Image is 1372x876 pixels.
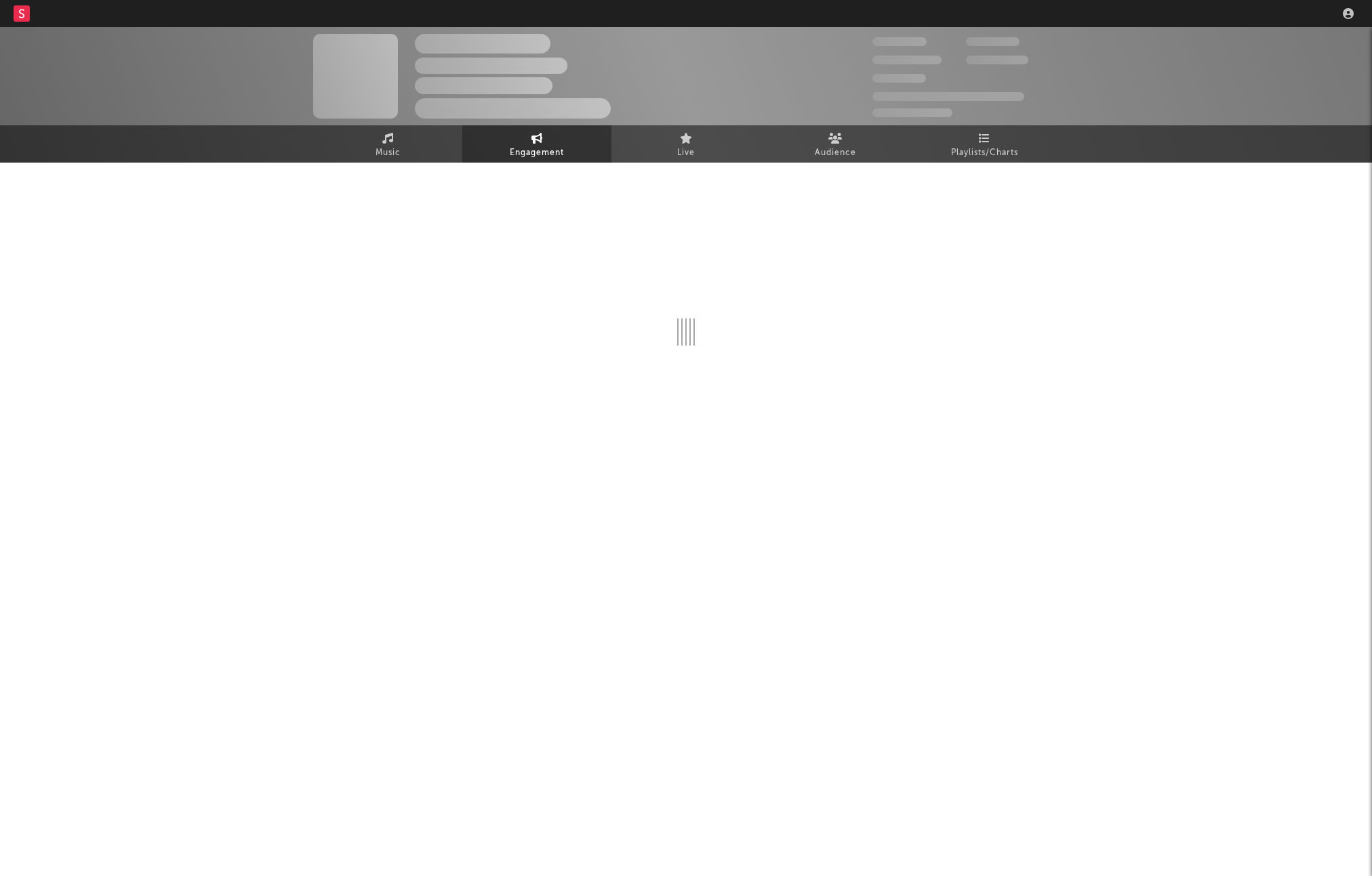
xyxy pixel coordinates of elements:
[510,145,564,161] span: Engagement
[611,125,761,163] a: Live
[910,125,1059,163] a: Playlists/Charts
[872,92,1024,101] span: 50,000,000 Monthly Listeners
[462,125,611,163] a: Engagement
[376,145,401,161] span: Music
[872,108,952,117] span: Jump Score: 85.0
[872,74,926,83] span: 100,000
[815,145,856,161] span: Audience
[313,125,462,163] a: Music
[872,37,927,46] span: 300,000
[951,145,1018,161] span: Playlists/Charts
[966,37,1020,46] span: 100,000
[872,56,942,64] span: 50,000,000
[966,56,1028,64] span: 1,000,000
[761,125,910,163] a: Audience
[677,145,695,161] span: Live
